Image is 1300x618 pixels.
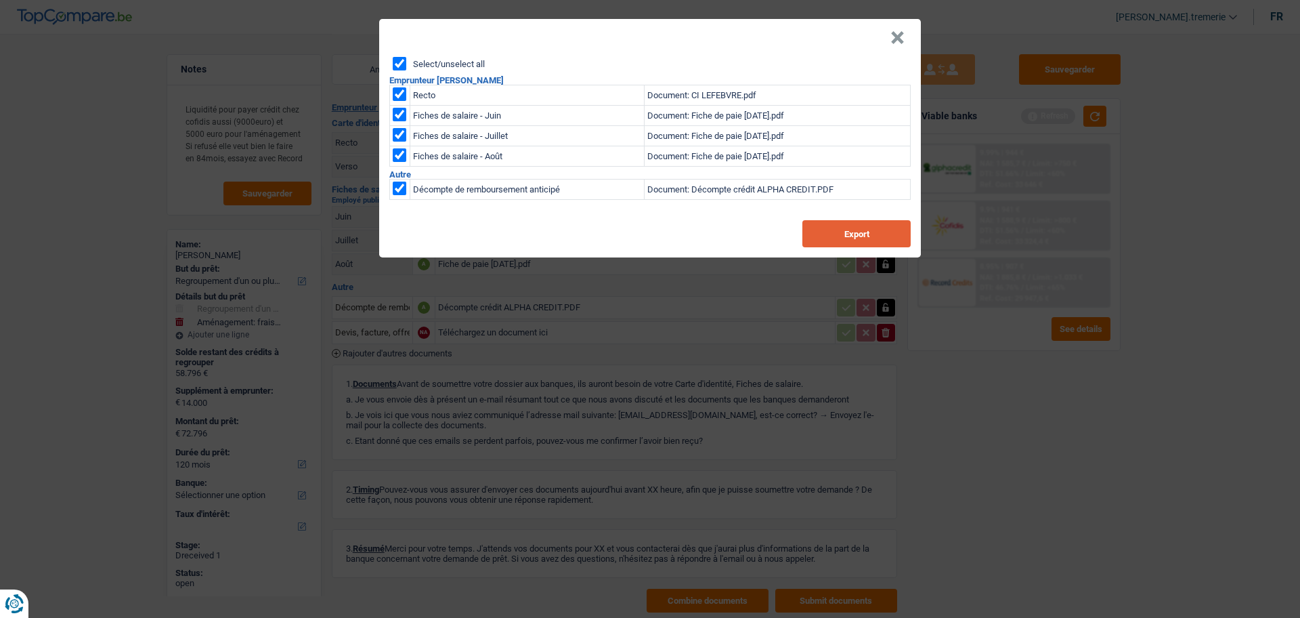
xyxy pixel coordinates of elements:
[645,126,911,146] td: Document: Fiche de paie [DATE].pdf
[410,146,645,167] td: Fiches de salaire - Août
[410,126,645,146] td: Fiches de salaire - Juillet
[645,146,911,167] td: Document: Fiche de paie [DATE].pdf
[890,31,905,45] button: Close
[645,106,911,126] td: Document: Fiche de paie [DATE].pdf
[645,180,911,200] td: Document: Décompte crédit ALPHA CREDIT.PDF
[645,85,911,106] td: Document: CI LEFEBVRE.pdf
[389,76,911,85] h2: Emprunteur [PERSON_NAME]
[410,106,645,126] td: Fiches de salaire - Juin
[802,220,911,247] button: Export
[413,60,485,68] label: Select/unselect all
[410,85,645,106] td: Recto
[410,180,645,200] td: Décompte de remboursement anticipé
[389,170,911,179] h2: Autre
